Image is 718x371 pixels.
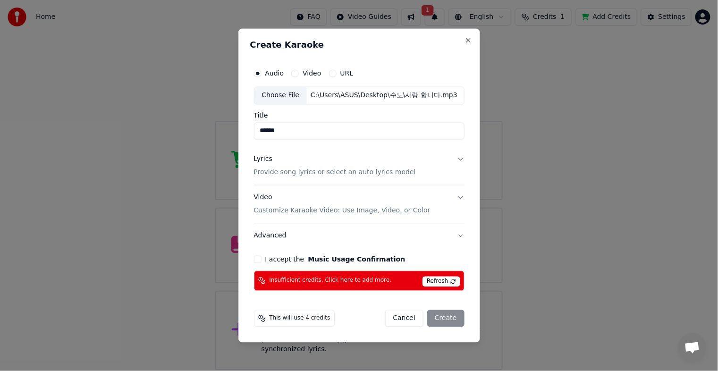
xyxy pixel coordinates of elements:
[303,70,321,77] label: Video
[254,206,431,215] p: Customize Karaoke Video: Use Image, Video, or Color
[254,147,465,185] button: LyricsProvide song lyrics or select an auto lyrics model
[307,91,461,101] div: C:\Users\ASUS\Desktop\수노\사랑 합니다.mp3
[254,112,465,119] label: Title
[265,70,284,77] label: Audio
[385,310,423,327] button: Cancel
[254,223,465,248] button: Advanced
[250,41,468,49] h2: Create Karaoke
[254,168,416,177] p: Provide song lyrics or select an auto lyrics model
[308,256,405,262] button: I accept the
[254,155,272,164] div: Lyrics
[254,87,307,104] div: Choose File
[254,193,431,216] div: Video
[340,70,354,77] label: URL
[270,314,330,322] span: This will use 4 credits
[265,256,405,262] label: I accept the
[422,276,460,287] span: Refresh
[254,185,465,223] button: VideoCustomize Karaoke Video: Use Image, Video, or Color
[270,277,392,285] span: Insufficient credits. Click here to add more.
